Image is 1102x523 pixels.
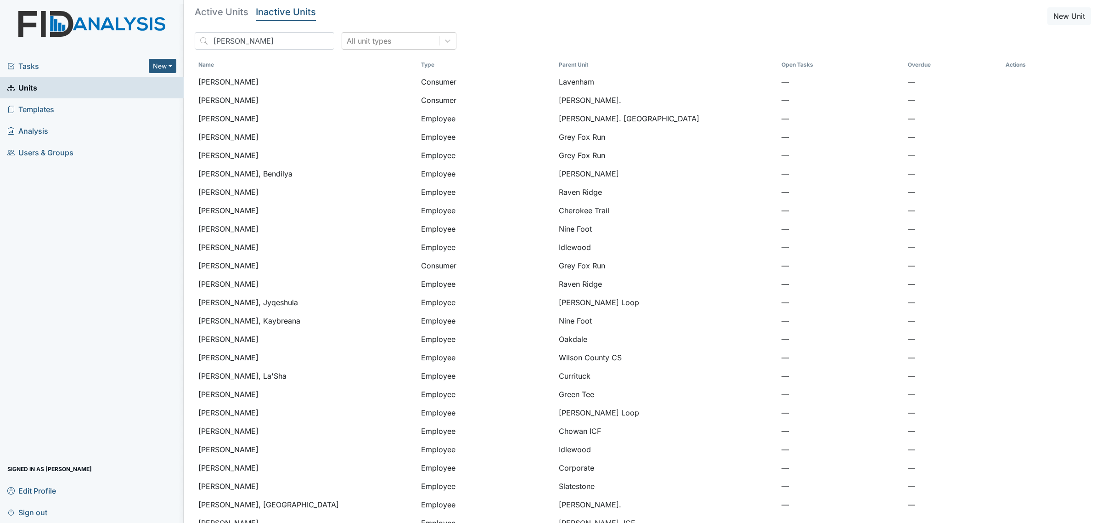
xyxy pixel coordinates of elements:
[778,146,904,165] td: —
[904,495,1002,514] td: —
[778,495,904,514] td: —
[198,242,259,253] span: [PERSON_NAME]
[555,440,778,459] td: Idlewood
[198,407,259,418] span: [PERSON_NAME]
[417,146,556,165] td: Employee
[256,7,316,17] h5: Inactive Units
[198,462,259,473] span: [PERSON_NAME]
[417,57,556,73] th: Toggle SortBy
[417,201,556,220] td: Employee
[198,76,259,87] span: [PERSON_NAME]
[417,459,556,477] td: Employee
[555,293,778,312] td: [PERSON_NAME] Loop
[778,312,904,330] td: —
[904,146,1002,165] td: —
[198,297,298,308] span: [PERSON_NAME], Jyqeshula
[778,367,904,385] td: —
[904,312,1002,330] td: —
[904,201,1002,220] td: —
[778,293,904,312] td: —
[555,256,778,275] td: Grey Fox Run
[555,109,778,128] td: [PERSON_NAME]. [GEOGRAPHIC_DATA]
[555,275,778,293] td: Raven Ridge
[417,367,556,385] td: Employee
[417,109,556,128] td: Employee
[778,238,904,256] td: —
[904,459,1002,477] td: —
[778,477,904,495] td: —
[904,367,1002,385] td: —
[778,183,904,201] td: —
[904,238,1002,256] td: —
[904,128,1002,146] td: —
[555,459,778,477] td: Corporate
[7,462,92,476] span: Signed in as [PERSON_NAME]
[555,404,778,422] td: [PERSON_NAME] Loop
[7,61,149,72] span: Tasks
[778,57,904,73] th: Toggle SortBy
[778,385,904,404] td: —
[904,57,1002,73] th: Toggle SortBy
[904,477,1002,495] td: —
[555,220,778,238] td: Nine Foot
[417,165,556,183] td: Employee
[904,109,1002,128] td: —
[417,128,556,146] td: Employee
[904,440,1002,459] td: —
[778,422,904,440] td: —
[904,293,1002,312] td: —
[778,201,904,220] td: —
[904,275,1002,293] td: —
[417,238,556,256] td: Employee
[778,348,904,367] td: —
[198,426,259,437] span: [PERSON_NAME]
[198,279,259,290] span: [PERSON_NAME]
[778,220,904,238] td: —
[778,459,904,477] td: —
[417,385,556,404] td: Employee
[555,57,778,73] th: Toggle SortBy
[198,481,259,492] span: [PERSON_NAME]
[555,348,778,367] td: Wilson County CS
[778,275,904,293] td: —
[417,73,556,91] td: Consumer
[195,7,248,17] h5: Active Units
[555,495,778,514] td: [PERSON_NAME].
[555,183,778,201] td: Raven Ridge
[7,483,56,498] span: Edit Profile
[198,168,292,179] span: [PERSON_NAME], Bendilya
[904,183,1002,201] td: —
[778,256,904,275] td: —
[198,389,259,400] span: [PERSON_NAME]
[198,113,259,124] span: [PERSON_NAME]
[417,422,556,440] td: Employee
[1002,57,1048,73] th: Actions
[7,505,47,519] span: Sign out
[198,150,259,161] span: [PERSON_NAME]
[417,404,556,422] td: Employee
[417,256,556,275] td: Consumer
[904,330,1002,348] td: —
[198,444,259,455] span: [PERSON_NAME]
[904,422,1002,440] td: —
[904,220,1002,238] td: —
[904,385,1002,404] td: —
[417,275,556,293] td: Employee
[347,35,391,46] div: All unit types
[417,312,556,330] td: Employee
[555,385,778,404] td: Green Tee
[198,370,287,381] span: [PERSON_NAME], La'Sha
[778,330,904,348] td: —
[195,57,417,73] th: Toggle SortBy
[7,102,54,116] span: Templates
[555,73,778,91] td: Lavenham
[417,440,556,459] td: Employee
[198,334,259,345] span: [PERSON_NAME]
[417,220,556,238] td: Employee
[904,165,1002,183] td: —
[198,187,259,198] span: [PERSON_NAME]
[198,260,259,271] span: [PERSON_NAME]
[904,348,1002,367] td: —
[417,495,556,514] td: Employee
[7,145,73,159] span: Users & Groups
